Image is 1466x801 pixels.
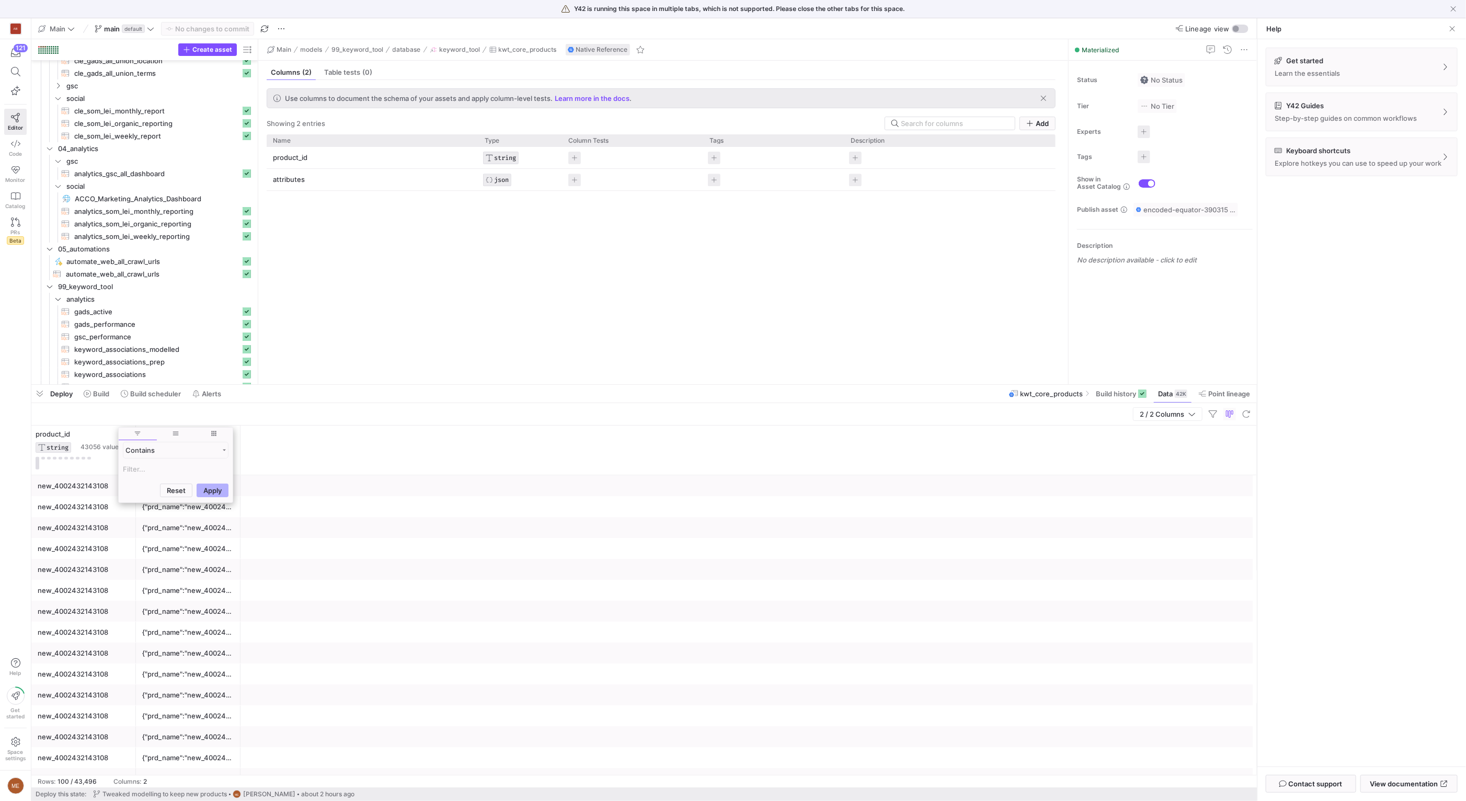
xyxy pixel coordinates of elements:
div: Press SPACE to select this row. [267,169,1056,191]
button: Alerts [188,385,226,403]
div: Press SPACE to select this row. [267,147,1056,169]
button: 2 / 2 Columns [1133,407,1202,421]
div: new_4002432143108 [38,643,130,663]
a: gsc_performance​​​​​​​​​​ [36,330,254,343]
div: Press SPACE to select this row. [36,343,254,356]
span: 04_analytics [58,143,252,155]
div: . [285,94,638,102]
span: JSON [494,176,509,184]
span: No Status [1140,76,1183,84]
div: Rows: [38,778,55,785]
button: No statusNo Status [1138,73,1185,87]
span: Add [1036,119,1049,128]
a: Learn more in the docs [555,94,629,102]
span: [PERSON_NAME] [243,791,295,798]
div: Showing 2 entries [267,119,325,128]
span: analytics_som_lei_organic_reporting​​​​​​​​​​ [74,218,240,230]
div: Column Menu [118,427,233,503]
div: AB [10,24,21,34]
div: new_4002432143108 [38,601,130,622]
a: Help [1266,24,1282,33]
button: Data42K [1153,385,1192,403]
div: Press SPACE to select this row. [36,330,254,343]
span: kwt_core_products [1021,390,1083,398]
span: Native Reference [576,46,628,53]
button: Apply [197,484,228,497]
div: {"prd_name":"new_4002432143108"} [142,559,234,580]
div: Press SPACE to select this row. [36,117,254,130]
span: encoded-equator-390315 / y42_main_main / source__keyword_tool__kwt_core_products [1143,205,1235,214]
div: ME [233,790,241,798]
a: analytics_som_lei_weekly_reporting​​​​​​​​​​ [36,230,254,243]
span: Tags [1077,153,1129,161]
span: general [157,428,195,440]
p: product_id [273,147,472,168]
img: No status [1140,76,1149,84]
div: Press SPACE to select this row. [36,54,254,67]
a: ACCO_Marketing_Analytics_Dashboard​​​​​ [36,192,254,205]
p: Step-by-step guides on common workflows [1275,114,1417,122]
button: Tweaked modelling to keep new productsME[PERSON_NAME]about 2 hours ago [90,787,357,801]
span: Status [1077,76,1129,84]
button: kwt_core_products [487,43,559,56]
span: Description [851,137,885,144]
div: 100 / 43,496 [58,778,97,785]
button: models [298,43,325,56]
div: Press SPACE to select this row. [36,67,254,79]
span: Main [277,46,291,53]
span: keyword_tool [439,46,480,53]
span: Build history [1096,390,1136,398]
div: {"prd_name":"new_4002432143108"} [142,769,234,789]
a: keyword_associations​​​​​​​​​​ [36,368,254,381]
span: Use columns to document the schema of your assets and apply column-level tests. [285,94,553,102]
div: {"prd_name":"new_4002432143108"} [142,685,234,705]
p: attributes [273,169,472,190]
span: 05_automations [58,243,252,255]
span: cle_som_lei_organic_reporting​​​​​​​​​​ [74,118,240,130]
span: filter [119,428,157,440]
span: cle_som_lei_weekly_report​​​​​​​​​​ [74,130,240,142]
span: STRING [47,444,68,451]
div: ME [7,777,24,794]
span: Table tests [324,69,372,76]
div: Press SPACE to select this row. [36,230,254,243]
a: gads_active​​​​​​​​​​ [36,305,254,318]
button: Contact support [1266,775,1356,793]
div: Press SPACE to select this row. [36,167,254,180]
button: Build scheduler [116,385,186,403]
img: undefined [568,47,574,53]
button: Getstarted [4,683,27,724]
a: View documentation [1360,775,1458,793]
span: database [393,46,421,53]
div: new_4002432143108 [38,685,130,705]
div: Press SPACE to select this row. [36,243,254,255]
span: kwt_core_products [499,46,557,53]
span: No Tier [1140,102,1174,110]
p: Keyboard shortcuts [1286,146,1350,155]
div: {"prd_name":"new_4002432143108"} [142,748,234,768]
a: Spacesettings [4,733,27,766]
span: Column Tests [568,137,609,144]
div: new_4002432143108 [38,497,130,517]
span: Main [50,25,65,33]
span: keyword_associations_prep​​​​​​​​​​ [74,356,240,368]
button: Reset [160,484,192,497]
p: No description available - click to edit [1077,256,1253,264]
span: Code [9,151,22,157]
span: social [66,180,252,192]
div: new_4002432143108 [38,664,130,684]
button: Build history [1091,385,1151,403]
div: 42K [1175,390,1187,398]
span: gsc [66,80,252,92]
div: {"prd_name":"new_4002432143108"} [142,643,234,663]
span: Beta [7,236,24,245]
a: gads_performance​​​​​​​​​​ [36,318,254,330]
div: new_4002432143108 [38,476,130,496]
button: Main [265,43,294,56]
div: {"prd_name":"new_4002432143108"} [142,539,234,559]
span: (0) [362,69,372,76]
div: 121 [14,44,28,52]
button: keyword_tool [427,43,483,56]
span: Point lineage [1208,390,1250,398]
a: Editor [4,109,27,135]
